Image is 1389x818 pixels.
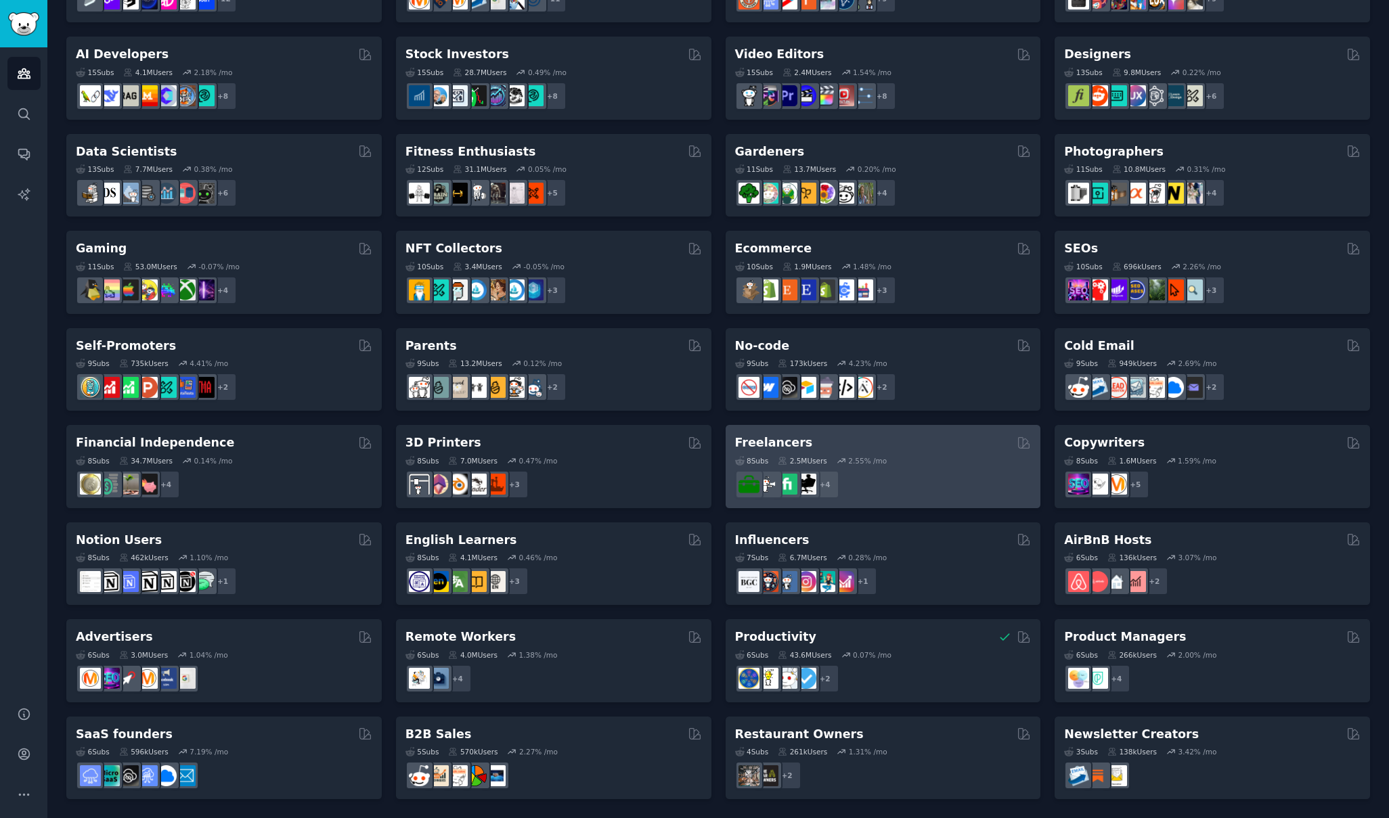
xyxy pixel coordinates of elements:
div: 15 Sub s [405,68,443,77]
img: datascience [99,183,120,204]
div: 3.07 % /mo [1178,553,1216,562]
img: FacebookAds [156,668,177,689]
div: 0.20 % /mo [858,164,896,174]
img: RemoteJobs [409,668,430,689]
div: 0.22 % /mo [1183,68,1221,77]
div: 31.1M Users [453,164,506,174]
div: 0.14 % /mo [194,456,233,465]
img: TechSEO [1087,279,1108,300]
img: toddlers [466,377,487,398]
div: + 4 [152,470,180,499]
div: + 1 [849,567,877,595]
h2: Data Scientists [76,143,177,160]
div: 12 Sub s [405,164,443,174]
div: 4.1M Users [123,68,173,77]
div: 10 Sub s [735,262,773,271]
img: airbnb_hosts [1068,571,1089,592]
div: 8 Sub s [735,456,769,465]
div: 9 Sub s [405,359,439,368]
h2: Self-Promoters [76,338,176,355]
img: MachineLearning [80,183,101,204]
img: B_2_B_Selling_Tips [485,765,506,786]
img: SaaS [80,765,101,786]
img: InstagramMarketing [795,571,816,592]
img: SaaSSales [137,765,158,786]
img: physicaltherapy [504,183,525,204]
img: OpenseaMarket [504,279,525,300]
img: PPC [118,668,139,689]
img: userexperience [1144,85,1165,106]
img: AirBnBHosts [1087,571,1108,592]
img: 3Dmodeling [428,474,449,495]
img: GummySearch logo [8,12,39,36]
img: SaaS_Email_Marketing [175,765,196,786]
div: 7 Sub s [735,553,769,562]
img: Learn_English [485,571,506,592]
div: 11 Sub s [76,262,114,271]
img: betatests [175,377,196,398]
img: statistics [118,183,139,204]
img: shopify [757,279,778,300]
img: Local_SEO [1144,279,1165,300]
img: GYM [409,183,430,204]
img: macgaming [118,279,139,300]
img: BarOwners [757,765,778,786]
img: AppIdeas [80,377,101,398]
div: 2.69 % /mo [1178,359,1216,368]
img: marketing [80,668,101,689]
h2: English Learners [405,532,517,549]
img: b2b_sales [447,765,468,786]
img: languagelearning [409,571,430,592]
div: 6.7M Users [778,553,827,562]
div: 9 Sub s [76,359,110,368]
div: 1.48 % /mo [853,262,891,271]
img: UXDesign [1125,85,1146,106]
img: VideoEditors [795,85,816,106]
img: SEO_Digital_Marketing [1068,279,1089,300]
img: EnglishLearning [428,571,449,592]
h2: Copywriters [1064,434,1145,451]
img: weightroom [466,183,487,204]
div: -0.07 % /mo [198,262,240,271]
img: GoogleSearchConsole [1163,279,1184,300]
div: + 4 [811,470,839,499]
img: flowers [814,183,835,204]
img: NoCodeSaaS [118,765,139,786]
img: fitness30plus [485,183,506,204]
div: + 3 [500,470,529,499]
div: + 4 [208,276,237,304]
img: NFTmarket [447,279,468,300]
img: SEO_cases [1125,279,1146,300]
div: 1.10 % /mo [190,553,228,562]
h2: Video Editors [735,46,824,63]
img: advertising [137,668,158,689]
div: 13 Sub s [1064,68,1102,77]
img: succulents [757,183,778,204]
img: Emailmarketing [1087,377,1108,398]
div: 8 Sub s [405,553,439,562]
div: + 3 [1197,276,1225,304]
h2: Stock Investors [405,46,509,63]
img: NoCodeMovement [833,377,854,398]
div: 2.4M Users [782,68,832,77]
div: 8 Sub s [405,456,439,465]
h2: SEOs [1064,240,1098,257]
img: language_exchange [447,571,468,592]
div: + 4 [868,179,896,207]
div: + 8 [538,82,567,110]
div: 8 Sub s [76,553,110,562]
h2: Gaming [76,240,127,257]
div: + 4 [1197,179,1225,207]
img: CryptoArt [485,279,506,300]
div: + 1 [208,567,237,595]
div: 53.0M Users [123,262,177,271]
img: googleads [175,668,196,689]
div: + 3 [868,276,896,304]
div: 6 Sub s [1064,553,1098,562]
img: typography [1068,85,1089,106]
img: forhire [738,474,759,495]
img: EtsySellers [795,279,816,300]
div: 10 Sub s [1064,262,1102,271]
img: 3Dprinting [409,474,430,495]
div: 696k Users [1112,262,1162,271]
